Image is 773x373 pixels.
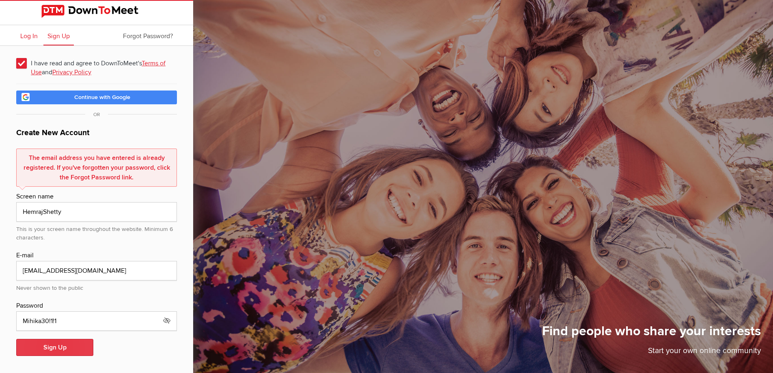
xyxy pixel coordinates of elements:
div: Password [16,301,177,311]
a: Continue with Google [16,91,177,104]
input: e.g. John Smith or John S. [16,202,177,222]
img: DownToMeet [41,5,152,18]
span: I have read and agree to DownToMeet's and [16,56,177,70]
span: Continue with Google [74,94,130,101]
span: Forgot Password? [123,32,173,40]
button: Sign Up [16,339,93,356]
a: Log In [16,25,42,45]
p: Start your own online community [542,345,761,361]
div: Never shown to the public [16,280,177,293]
div: E-mail [16,250,177,261]
a: Sign Up [43,25,74,45]
div: Screen name [16,192,177,202]
h1: Create New Account [16,127,177,144]
input: email@address.com [16,261,177,280]
input: Minimum 6 characters [16,311,177,331]
a: Privacy Policy [52,68,91,76]
a: Forgot Password? [119,25,177,45]
span: OR [85,112,108,118]
h1: Find people who share your interests [542,323,761,345]
span: Sign Up [47,32,70,40]
div: The email address you have entered is already registered. If you've forgotten your password, clic... [16,149,177,187]
div: This is your screen name throughout the website. Minimum 6 characters. [16,222,177,242]
span: Log In [20,32,38,40]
